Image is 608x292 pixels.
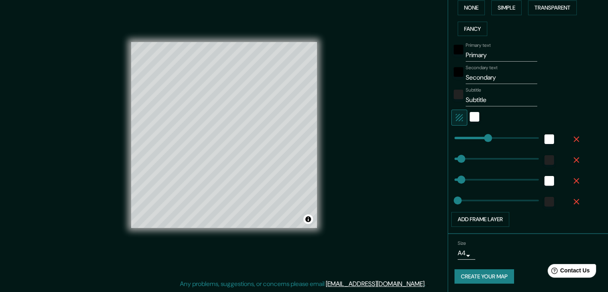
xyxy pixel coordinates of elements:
button: Transparent [528,0,577,15]
iframe: Help widget launcher [537,261,599,283]
button: None [458,0,485,15]
button: Toggle attribution [303,214,313,224]
a: [EMAIL_ADDRESS][DOMAIN_NAME] [326,280,425,288]
button: black [454,45,463,54]
button: Add frame layer [451,212,509,227]
label: Subtitle [466,87,481,94]
div: . [427,279,429,289]
button: white [544,176,554,186]
button: white [470,112,479,122]
button: white [544,134,554,144]
button: Fancy [458,22,487,36]
button: color-222222 [454,90,463,99]
p: Any problems, suggestions, or concerns please email . [180,279,426,289]
button: Create your map [455,269,514,284]
label: Secondary text [466,64,498,71]
button: color-222222 [544,197,554,206]
div: . [426,279,427,289]
button: color-222222 [544,155,554,165]
button: black [454,67,463,77]
div: A4 [458,247,475,260]
label: Primary text [466,42,490,49]
label: Size [458,240,466,246]
button: Simple [491,0,522,15]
